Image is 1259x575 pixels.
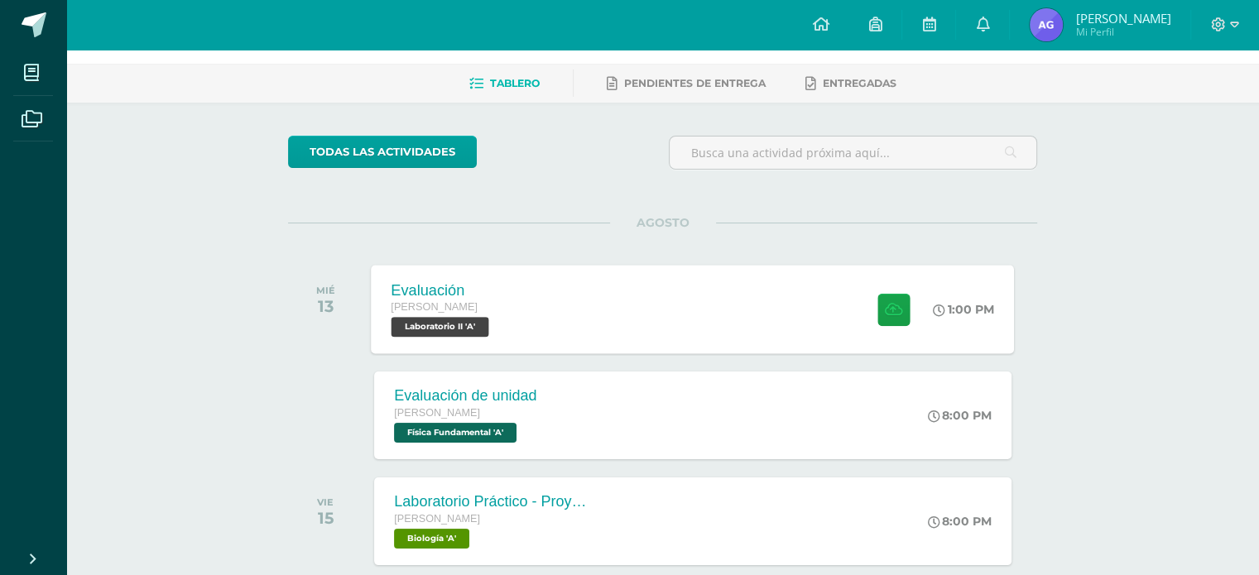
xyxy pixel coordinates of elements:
div: 1:00 PM [934,302,995,317]
div: Evaluación [392,281,493,299]
span: Entregadas [823,77,896,89]
span: [PERSON_NAME] [392,301,478,313]
div: 8:00 PM [928,408,992,423]
div: MIÉ [316,285,335,296]
span: Biología 'A' [394,529,469,549]
div: 8:00 PM [928,514,992,529]
img: 55cd62997b35f562f361765b8519abf9.png [1030,8,1063,41]
span: Física Fundamental 'A' [394,423,517,443]
span: Pendientes de entrega [624,77,766,89]
span: Mi Perfil [1075,25,1170,39]
span: [PERSON_NAME] [394,513,480,525]
input: Busca una actividad próxima aquí... [670,137,1036,169]
span: Laboratorio II 'A' [392,317,489,337]
a: todas las Actividades [288,136,477,168]
a: Tablero [469,70,540,97]
span: [PERSON_NAME] [394,407,480,419]
div: 15 [317,508,334,528]
div: Evaluación de unidad [394,387,536,405]
span: [PERSON_NAME] [1075,10,1170,26]
div: Laboratorio Práctico - Proyecto de Unidad [394,493,593,510]
div: 13 [316,296,335,316]
a: Entregadas [805,70,896,97]
span: Tablero [490,77,540,89]
a: Pendientes de entrega [607,70,766,97]
span: AGOSTO [610,215,716,230]
div: VIE [317,496,334,508]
